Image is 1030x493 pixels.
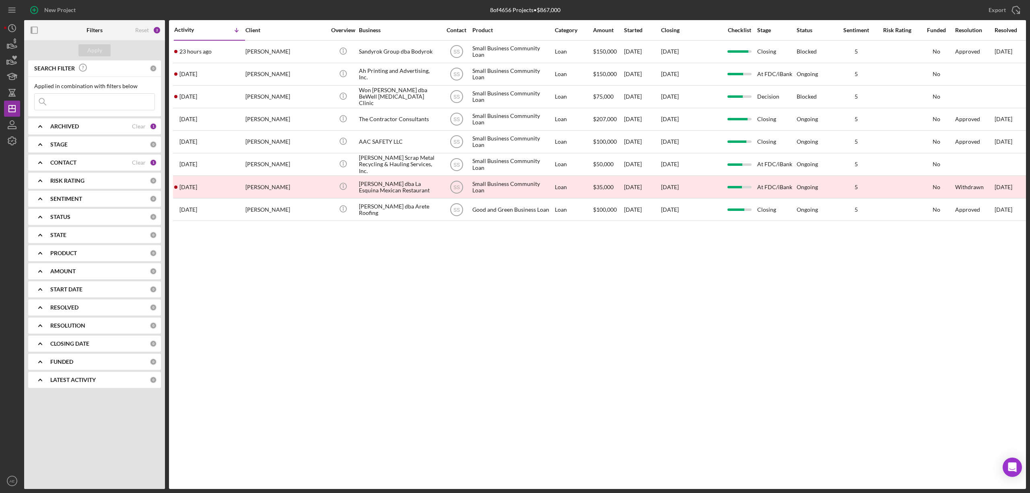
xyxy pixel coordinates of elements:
[624,109,660,130] div: [DATE]
[624,64,660,85] div: [DATE]
[918,48,954,55] div: No
[132,159,146,166] div: Clear
[593,27,623,33] div: Amount
[918,93,954,100] div: No
[150,123,157,130] div: 1
[179,184,197,190] time: 2025-08-14 22:46
[87,44,102,56] div: Apply
[359,131,439,153] div: AAC SAFETY LLC
[179,161,197,167] time: 2025-08-16 02:06
[661,27,721,33] div: Closing
[472,176,553,198] div: Small Business Community Loan
[132,123,146,130] div: Clear
[981,2,1026,18] button: Export
[135,27,149,33] div: Reset
[1003,458,1022,477] div: Open Intercom Messenger
[797,93,817,100] div: Blocked
[453,207,459,212] text: SS
[836,206,876,213] div: 5
[441,27,472,33] div: Contact
[179,138,197,145] time: 2025-08-19 15:55
[179,116,197,122] time: 2025-08-19 18:19
[245,109,326,130] div: [PERSON_NAME]
[50,340,89,347] b: CLOSING DATE
[50,268,76,274] b: AMOUNT
[757,131,796,153] div: Closing
[555,109,592,130] div: Loan
[453,184,459,190] text: SS
[50,196,82,202] b: SENTIMENT
[245,27,326,33] div: Client
[955,27,994,33] div: Resolution
[50,250,77,256] b: PRODUCT
[50,377,96,383] b: LATEST ACTIVITY
[359,27,439,33] div: Business
[179,48,212,55] time: 2025-08-21 20:21
[624,154,660,175] div: [DATE]
[472,41,553,62] div: Small Business Community Loan
[359,109,439,130] div: The Contractor Consultants
[472,86,553,107] div: Small Business Community Loan
[50,322,85,329] b: RESOLUTION
[593,131,623,153] div: $100,000
[661,184,679,190] time: [DATE]
[150,159,157,166] div: 1
[836,48,876,55] div: 5
[453,117,459,122] text: SS
[757,41,796,62] div: Closing
[624,27,660,33] div: Started
[918,116,954,122] div: No
[150,358,157,365] div: 0
[50,177,84,184] b: RISK RATING
[472,154,553,175] div: Small Business Community Loan
[34,65,75,72] b: SEARCH FILTER
[797,161,818,167] div: Ongoing
[797,27,835,33] div: Status
[624,131,660,153] div: [DATE]
[179,71,197,77] time: 2025-08-21 02:00
[836,27,876,33] div: Sentiment
[555,86,592,107] div: Loan
[150,177,157,184] div: 0
[593,41,623,62] div: $150,000
[555,64,592,85] div: Loan
[836,138,876,145] div: 5
[757,27,796,33] div: Stage
[661,116,679,122] time: [DATE]
[918,184,954,190] div: No
[150,65,157,72] div: 0
[472,109,553,130] div: Small Business Community Loan
[555,176,592,198] div: Loan
[661,161,679,167] time: [DATE]
[50,286,82,293] b: START DATE
[918,138,954,145] div: No
[50,304,78,311] b: RESOLVED
[150,376,157,384] div: 0
[359,199,439,220] div: [PERSON_NAME] dba Arete Roofing
[661,93,679,100] time: [DATE]
[87,27,103,33] b: Filters
[472,64,553,85] div: Small Business Community Loan
[359,41,439,62] div: Sandyrok Group dba Bodyrok
[472,199,553,220] div: Good and Green Business Loan
[150,304,157,311] div: 0
[4,473,20,489] button: AE
[555,41,592,62] div: Loan
[179,206,197,213] time: 2025-08-12 22:26
[245,154,326,175] div: [PERSON_NAME]
[359,64,439,85] div: Ah Printing and Advertising, Inc.
[955,116,980,122] div: Approved
[918,161,954,167] div: No
[593,86,623,107] div: $75,000
[50,159,76,166] b: CONTACT
[955,206,980,213] div: Approved
[555,27,592,33] div: Category
[555,131,592,153] div: Loan
[797,184,818,190] div: Ongoing
[918,206,954,213] div: No
[836,116,876,122] div: 5
[44,2,76,18] div: New Project
[624,176,660,198] div: [DATE]
[150,286,157,293] div: 0
[555,199,592,220] div: Loan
